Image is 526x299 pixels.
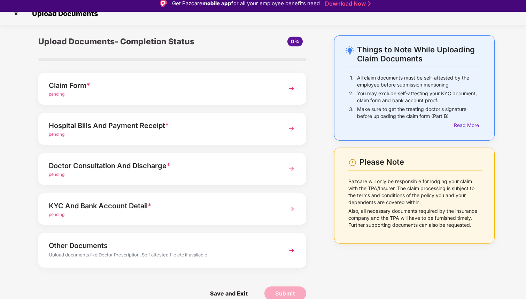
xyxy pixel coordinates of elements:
p: All claim documents must be self-attested by the employee before submission mentioning [357,74,482,88]
div: Upload Documents- Completion Status [38,35,217,48]
div: Doctor Consultation And Discharge [49,160,275,171]
span: pending [49,212,64,217]
p: You may exclude self-attesting your KYC document, claim form and bank account proof. [357,90,482,104]
p: Pazcare will only be responsible for lodging your claim with the TPA/Insurer. The claim processin... [348,178,482,206]
img: svg+xml;base64,PHN2ZyBpZD0iQ3Jvc3MtMzJ4MzIiIHhtbG5zPSJodHRwOi8vd3d3LnczLm9yZy8yMDAwL3N2ZyIgd2lkdG... [10,8,22,19]
div: Things to Note While Uploading Claim Documents [357,45,482,63]
div: KYC And Bank Account Detail [49,200,275,211]
img: svg+xml;base64,PHN2ZyBpZD0iTmV4dCIgeG1sbnM9Imh0dHA6Ly93d3cudzMub3JnLzIwMDAvc3ZnIiB3aWR0aD0iMzYiIG... [285,244,298,257]
img: svg+xml;base64,PHN2ZyB4bWxucz0iaHR0cDovL3d3dy53My5vcmcvMjAwMC9zdmciIHdpZHRoPSIyNC4wOTMiIGhlaWdodD... [346,46,354,54]
img: svg+xml;base64,PHN2ZyBpZD0iTmV4dCIgeG1sbnM9Imh0dHA6Ly93d3cudzMub3JnLzIwMDAvc3ZnIiB3aWR0aD0iMzYiIG... [285,163,298,175]
span: pending [49,132,64,137]
span: pending [49,91,64,97]
img: svg+xml;base64,PHN2ZyBpZD0iTmV4dCIgeG1sbnM9Imh0dHA6Ly93d3cudzMub3JnLzIwMDAvc3ZnIiB3aWR0aD0iMzYiIG... [285,82,298,95]
div: Claim Form [49,80,275,91]
span: Upload Documents [25,9,101,18]
div: Please Note [359,157,482,167]
div: Hospital Bills And Payment Receipt [49,120,275,131]
div: Read More [454,121,482,129]
span: pending [49,172,64,177]
div: Other Documents [49,240,275,251]
img: svg+xml;base64,PHN2ZyBpZD0iTmV4dCIgeG1sbnM9Imh0dHA6Ly93d3cudzMub3JnLzIwMDAvc3ZnIiB3aWR0aD0iMzYiIG... [285,203,298,215]
span: 0% [291,38,299,44]
p: 3. [349,106,354,120]
p: 2. [349,90,354,104]
img: svg+xml;base64,PHN2ZyBpZD0iV2FybmluZ18tXzI0eDI0IiBkYXRhLW5hbWU9Ildhcm5pbmcgLSAyNHgyNCIgeG1sbnM9Im... [348,158,357,167]
div: Upload documents like Doctor Prescription, Self attested file etc if available. [49,251,275,260]
p: Also, all necessary documents required by the insurance company and the TPA will have to be furni... [348,208,482,229]
img: svg+xml;base64,PHN2ZyBpZD0iTmV4dCIgeG1sbnM9Imh0dHA6Ly93d3cudzMub3JnLzIwMDAvc3ZnIiB3aWR0aD0iMzYiIG... [285,122,298,135]
p: Make sure to get the treating doctor’s signature before uploading the claim form (Part B) [357,106,482,120]
p: 1. [350,74,354,88]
